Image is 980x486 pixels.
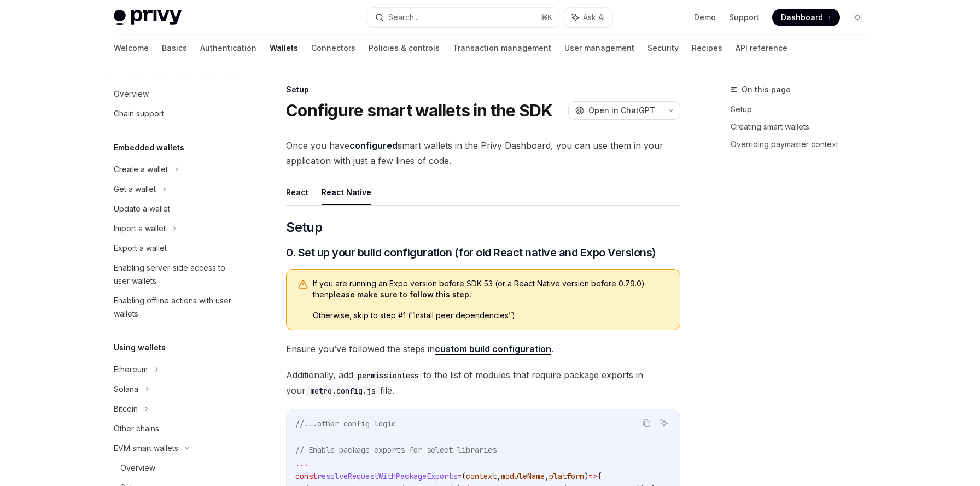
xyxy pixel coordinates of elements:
h1: Configure smart wallets in the SDK [286,101,553,120]
span: = [457,471,462,481]
button: Toggle dark mode [849,9,866,26]
a: Enabling server-side access to user wallets [105,258,245,291]
a: Overview [105,84,245,104]
div: Export a wallet [114,242,167,255]
a: Support [729,12,759,23]
span: Dashboard [781,12,823,23]
button: React Native [322,179,371,205]
svg: Warning [297,279,308,290]
a: Transaction management [453,35,551,61]
div: Chain support [114,107,164,120]
div: Search... [388,11,419,24]
span: , [497,471,501,481]
h5: Using wallets [114,341,166,354]
a: Authentication [200,35,256,61]
span: Once you have smart wallets in the Privy Dashboard, you can use them in your application with jus... [286,138,680,168]
a: Welcome [114,35,149,61]
span: => [588,471,597,481]
div: Other chains [114,422,159,435]
button: Open in ChatGPT [568,101,662,120]
a: API reference [736,35,787,61]
a: Enabling offline actions with user wallets [105,291,245,324]
a: Export a wallet [105,238,245,258]
span: Ensure you’ve followed the steps in . [286,341,680,356]
h5: Embedded wallets [114,141,184,154]
a: Security [647,35,679,61]
span: , [545,471,549,481]
div: EVM smart wallets [114,442,178,455]
a: Creating smart wallets [731,118,875,136]
span: ... [295,458,308,468]
button: Search...⌘K [367,8,559,27]
span: // Enable package exports for select libraries [295,445,497,455]
code: permissionless [353,370,423,382]
span: On this page [742,83,791,96]
span: ⌘ K [541,13,552,22]
button: Ask AI [564,8,612,27]
a: configured [349,140,398,151]
span: { [597,471,602,481]
a: Connectors [311,35,355,61]
a: Wallets [270,35,298,61]
a: User management [564,35,634,61]
a: Overriding paymaster context [731,136,875,153]
div: Enabling server-side access to user wallets [114,261,238,288]
div: Solana [114,383,138,396]
div: Overview [120,461,155,475]
span: moduleName [501,471,545,481]
a: Policies & controls [369,35,440,61]
div: Get a wallet [114,183,156,196]
code: metro.config.js [306,385,380,397]
span: platform [549,471,584,481]
button: Ask AI [657,416,671,430]
span: If you are running an Expo version before SDK 53 (or a React Native version before 0.79.0) then [313,278,669,300]
a: Overview [105,458,245,478]
a: Basics [162,35,187,61]
span: Setup [286,219,322,236]
span: resolveRequestWithPackageExports [317,471,457,481]
div: Setup [286,84,680,95]
div: Bitcoin [114,402,138,415]
strong: please make sure to follow this step. [329,290,471,299]
span: Otherwise, skip to step #1 (“Install peer dependencies”). [313,310,669,321]
a: Recipes [692,35,722,61]
button: Copy the contents from the code block [639,416,654,430]
img: light logo [114,10,182,25]
div: Update a wallet [114,202,170,215]
span: Open in ChatGPT [588,105,655,116]
span: ( [462,471,466,481]
div: Enabling offline actions with user wallets [114,294,238,320]
div: Create a wallet [114,163,168,176]
a: custom build configuration [435,343,551,355]
span: ) [584,471,588,481]
span: const [295,471,317,481]
a: Chain support [105,104,245,124]
div: Import a wallet [114,222,166,235]
div: Ethereum [114,363,148,376]
span: Additionally, add to the list of modules that require package exports in your file. [286,367,680,398]
span: //...other config logic [295,419,396,429]
span: 0. Set up your build configuration (for old React native and Expo Versions) [286,245,656,260]
a: Dashboard [772,9,840,26]
a: Other chains [105,419,245,438]
a: Update a wallet [105,199,245,219]
button: React [286,179,308,205]
span: Ask AI [583,12,605,23]
a: Setup [731,101,875,118]
div: Overview [114,87,149,101]
a: Demo [694,12,716,23]
span: context [466,471,497,481]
